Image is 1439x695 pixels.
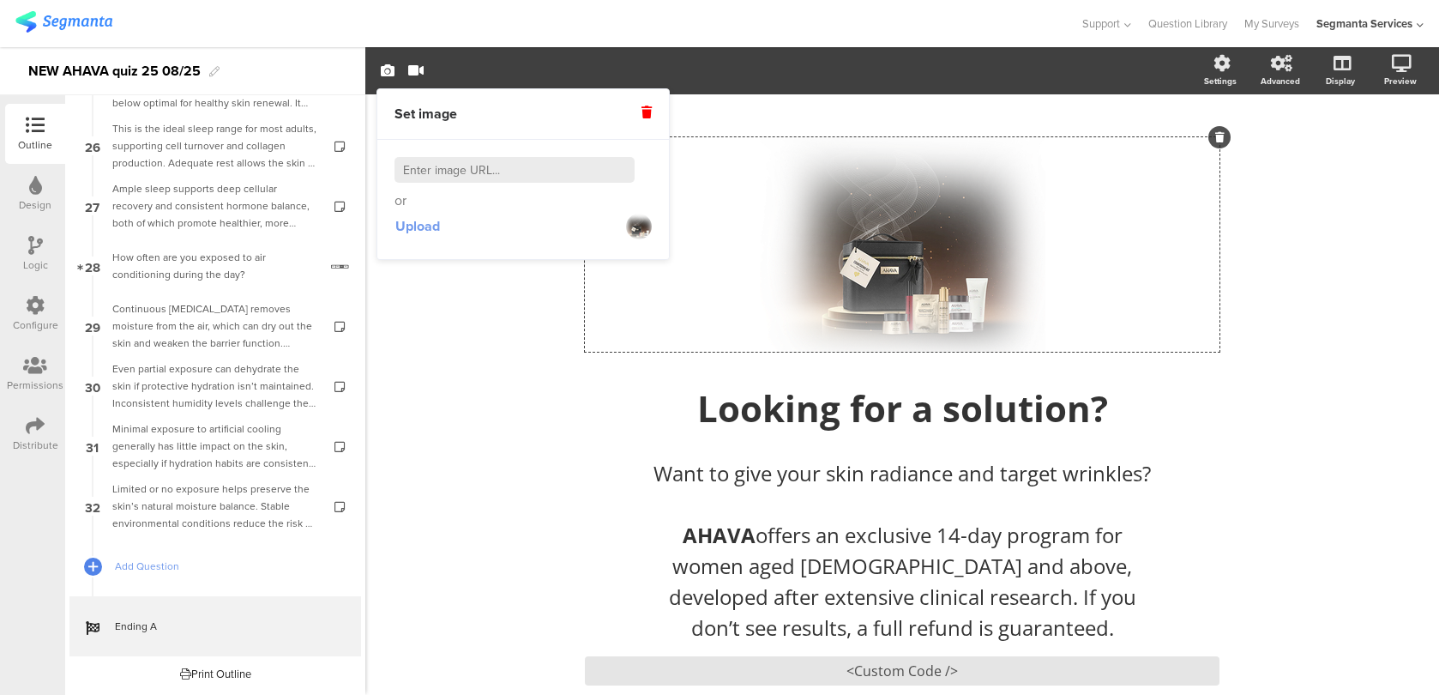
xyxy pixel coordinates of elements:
[85,377,100,396] span: 30
[585,656,1219,686] div: <Custom Code />
[69,356,361,416] a: 30 Even partial exposure can dehydrate the skin if protective hydration isn’t maintained. Inconsi...
[683,521,756,549] strong: AHAVA
[585,384,1219,432] p: Looking for a solution?
[69,476,361,536] a: 32 Limited or no exposure helps preserve the skin’s natural moisture balance. Stable environmenta...
[85,196,99,215] span: 27
[85,257,100,275] span: 28
[626,214,652,239] img: https%3A%2F%2Fd3718dnoaommpf.cloudfront.net%2Fsurvey%2Fending%2F2a3e08177b6fc0ddf30a.png
[28,57,201,85] div: NEW AHAVA quiz 25 08/25
[394,157,635,183] input: Enter image URL...
[69,296,361,356] a: 29 Continuous [MEDICAL_DATA] removes moisture from the air, which can dry out the skin and weaken...
[1316,15,1412,32] div: Segmanta Services
[394,211,441,242] button: Upload
[394,105,457,124] span: Set image
[394,191,406,210] span: or
[1326,75,1355,88] div: Display
[1204,75,1237,88] div: Settings
[85,497,100,516] span: 32
[112,249,318,283] div: How often are you exposed to air conditioning during the day?
[112,300,317,352] div: Continuous exposure to air conditioning removes moisture from the air, which can dry out the skin...
[69,596,361,656] a: Ending A
[15,11,112,33] img: segmanta logo
[115,558,334,575] span: Add Question
[7,378,63,393] div: Permissions
[1082,15,1120,32] span: Support
[85,136,100,155] span: 26
[86,437,99,456] span: 31
[69,416,361,476] a: 31 Minimal exposure to artificial cooling generally has little impact on the skin, especially if ...
[23,257,48,273] div: Logic
[69,236,361,296] a: 28 How often are you exposed to air conditioning during the day?
[112,180,317,232] div: Ample sleep supports deep cellular recovery and consistent hormone balance, both of which promote...
[85,317,100,335] span: 29
[112,360,317,412] div: Even partial exposure can dehydrate the skin if protective hydration isn’t maintained. Inconsiste...
[69,116,361,176] a: 26 This is the ideal sleep range for most adults, supporting cell turnover and collagen productio...
[645,458,1159,489] p: Want to give your skin radiance and target wrinkles?
[1261,75,1300,88] div: Advanced
[115,618,334,635] span: Ending A
[112,420,317,472] div: Minimal exposure to artificial cooling generally has little impact on the skin, especially if hyd...
[112,120,317,172] div: This is the ideal sleep range for most adults, supporting cell turnover and collagen production. ...
[395,216,440,236] span: Upload
[112,480,317,532] div: Limited or no exposure helps preserve the skin’s natural moisture balance. Stable environmental c...
[645,520,1159,644] p: offers an exclusive 14-day program for women aged [DEMOGRAPHIC_DATA] and above, developed after e...
[1384,75,1417,88] div: Preview
[69,176,361,236] a: 27 Ample sleep supports deep cellular recovery and consistent hormone balance, both of which prom...
[13,317,58,333] div: Configure
[18,137,52,153] div: Outline
[19,197,51,213] div: Design
[180,666,251,682] div: Print Outline
[13,438,58,453] div: Distribute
